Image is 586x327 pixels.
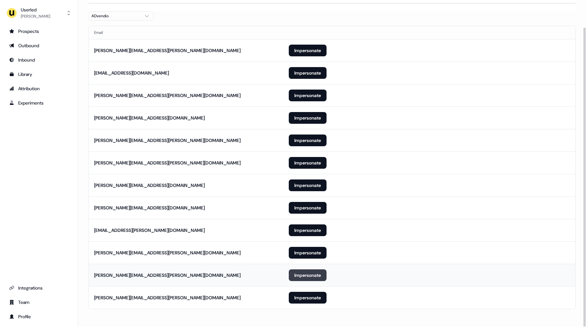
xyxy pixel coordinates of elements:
a: Go to integrations [5,283,73,293]
div: Prospects [9,28,69,35]
button: Impersonate [289,112,327,124]
a: Go to Inbound [5,55,73,65]
div: [PERSON_NAME][EMAIL_ADDRESS][PERSON_NAME][DOMAIN_NAME] [94,272,241,278]
div: Attribution [9,85,69,92]
div: Experiments [9,100,69,106]
div: [PERSON_NAME][EMAIL_ADDRESS][PERSON_NAME][DOMAIN_NAME] [94,294,241,301]
div: [EMAIL_ADDRESS][PERSON_NAME][DOMAIN_NAME] [94,227,205,234]
a: Go to templates [5,69,73,79]
button: Impersonate [289,45,327,56]
div: [PERSON_NAME][EMAIL_ADDRESS][PERSON_NAME][DOMAIN_NAME] [94,92,241,99]
button: ADvendio [89,11,154,21]
button: Userled[PERSON_NAME] [5,5,73,21]
div: [PERSON_NAME][EMAIL_ADDRESS][DOMAIN_NAME] [94,115,205,121]
div: [PERSON_NAME][EMAIL_ADDRESS][DOMAIN_NAME] [94,205,205,211]
div: [PERSON_NAME][EMAIL_ADDRESS][PERSON_NAME][DOMAIN_NAME] [94,47,241,54]
div: [PERSON_NAME][EMAIL_ADDRESS][PERSON_NAME][DOMAIN_NAME] [94,249,241,256]
button: Impersonate [289,67,327,79]
div: Profile [9,313,69,320]
div: [EMAIL_ADDRESS][DOMAIN_NAME] [94,70,169,76]
a: Go to outbound experience [5,40,73,51]
div: [PERSON_NAME][EMAIL_ADDRESS][PERSON_NAME][DOMAIN_NAME] [94,160,241,166]
button: Impersonate [289,179,327,191]
a: Go to prospects [5,26,73,36]
div: Library [9,71,69,78]
button: Impersonate [289,202,327,214]
button: Impersonate [289,292,327,304]
div: Outbound [9,42,69,49]
a: Go to team [5,297,73,307]
button: Impersonate [289,135,327,146]
button: Impersonate [289,247,327,259]
div: [PERSON_NAME][EMAIL_ADDRESS][DOMAIN_NAME] [94,182,205,189]
a: Go to profile [5,311,73,322]
a: Go to experiments [5,98,73,108]
div: Team [9,299,69,306]
button: Impersonate [289,224,327,236]
a: Go to attribution [5,83,73,94]
div: Userled [21,7,50,13]
button: Impersonate [289,90,327,101]
div: ADvendio [91,13,140,19]
div: Integrations [9,285,69,291]
button: Impersonate [289,157,327,169]
div: [PERSON_NAME] [21,13,50,20]
div: [PERSON_NAME][EMAIL_ADDRESS][PERSON_NAME][DOMAIN_NAME] [94,137,241,144]
th: Email [89,26,284,39]
div: Inbound [9,57,69,63]
button: Impersonate [289,269,327,281]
